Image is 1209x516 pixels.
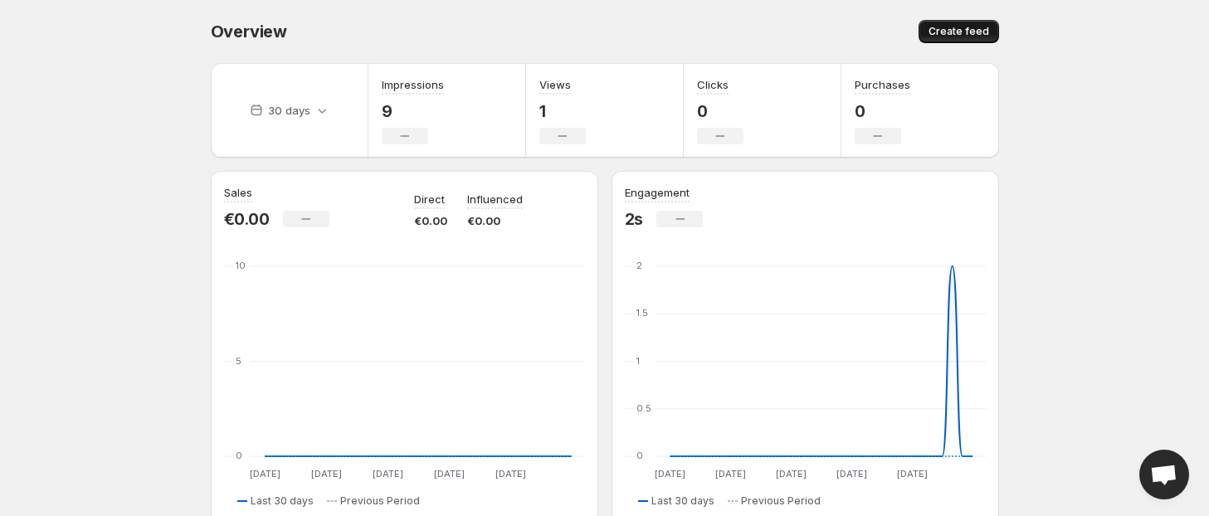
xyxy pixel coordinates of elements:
[382,76,444,93] h3: Impressions
[919,20,999,43] button: Create feed
[340,494,420,508] span: Previous Period
[929,25,989,38] span: Create feed
[310,468,341,479] text: [DATE]
[372,468,402,479] text: [DATE]
[625,184,690,201] h3: Engagement
[836,468,866,479] text: [DATE]
[636,260,642,271] text: 2
[697,101,743,121] p: 0
[495,468,525,479] text: [DATE]
[268,102,310,119] p: 30 days
[539,76,571,93] h3: Views
[249,468,280,479] text: [DATE]
[651,494,714,508] span: Last 30 days
[775,468,806,479] text: [DATE]
[539,101,586,121] p: 1
[236,355,241,367] text: 5
[636,355,640,367] text: 1
[855,76,910,93] h3: Purchases
[467,191,523,207] p: Influenced
[636,402,651,414] text: 0.5
[636,450,643,461] text: 0
[896,468,927,479] text: [DATE]
[467,212,523,229] p: €0.00
[697,76,729,93] h3: Clicks
[236,450,242,461] text: 0
[251,494,314,508] span: Last 30 days
[655,468,685,479] text: [DATE]
[414,191,445,207] p: Direct
[224,184,252,201] h3: Sales
[236,260,246,271] text: 10
[211,22,287,41] span: Overview
[741,494,821,508] span: Previous Period
[382,101,444,121] p: 9
[855,101,910,121] p: 0
[714,468,745,479] text: [DATE]
[414,212,447,229] p: €0.00
[1139,450,1189,499] a: Open chat
[625,209,644,229] p: 2s
[224,209,270,229] p: €0.00
[636,307,648,319] text: 1.5
[433,468,464,479] text: [DATE]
